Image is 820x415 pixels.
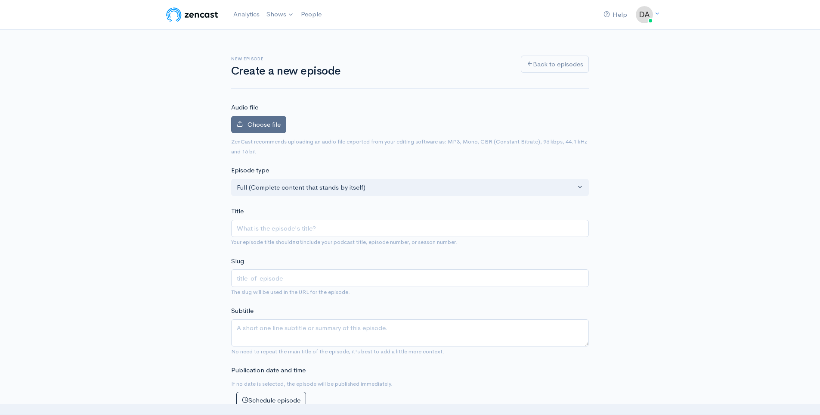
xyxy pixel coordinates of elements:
[230,5,263,24] a: Analytics
[231,365,306,375] label: Publication date and time
[231,206,244,216] label: Title
[231,269,589,287] input: title-of-episode
[248,120,281,128] span: Choose file
[231,179,589,197] button: Full (Complete content that stands by itself)
[231,103,258,112] label: Audio file
[521,56,589,73] a: Back to episodes
[231,220,589,237] input: What is the episode's title?
[297,5,325,24] a: People
[636,6,653,23] img: ...
[231,65,511,78] h1: Create a new episode
[165,6,220,23] img: ZenCast Logo
[237,183,576,193] div: Full (Complete content that stands by itself)
[231,165,269,175] label: Episode type
[231,56,511,61] h6: New episode
[231,288,350,296] small: The slug will be used in the URL for the episode.
[231,256,244,266] label: Slug
[231,238,458,246] small: Your episode title should include your podcast title, episode number, or season number.
[236,392,306,409] button: Schedule episode
[600,6,631,24] a: Help
[263,5,297,24] a: Shows
[231,380,393,387] small: If no date is selected, the episode will be published immediately.
[231,306,254,316] label: Subtitle
[231,348,444,355] small: No need to repeat the main title of the episode, it's best to add a little more context.
[231,138,587,155] small: ZenCast recommends uploading an audio file exported from your editing software as: MP3, Mono, CBR...
[292,238,302,246] strong: not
